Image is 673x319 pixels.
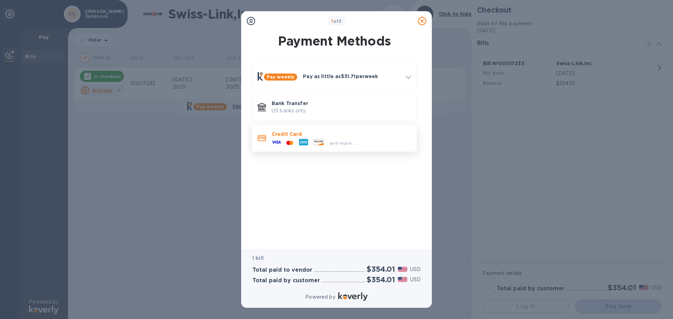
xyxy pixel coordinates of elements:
[252,267,312,273] h3: Total paid to vendor
[303,73,400,80] p: Pay as little as $31.71 per week
[398,267,407,272] img: USD
[272,100,411,107] p: Bank Transfer
[367,275,395,284] h2: $354.01
[410,276,421,283] p: USD
[305,293,335,301] p: Powered by
[252,255,264,261] b: 1 bill
[252,277,320,284] h3: Total paid by customer
[272,131,411,138] p: Credit Card
[329,140,355,146] span: and more...
[410,266,421,273] p: USD
[398,277,407,282] img: USD
[338,292,368,301] img: Logo
[331,19,342,24] b: of 3
[331,19,333,24] span: 1
[272,107,411,115] p: US banks only.
[367,265,395,273] h2: $354.01
[267,74,294,79] b: Pay weekly
[250,34,419,48] h1: Payment Methods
